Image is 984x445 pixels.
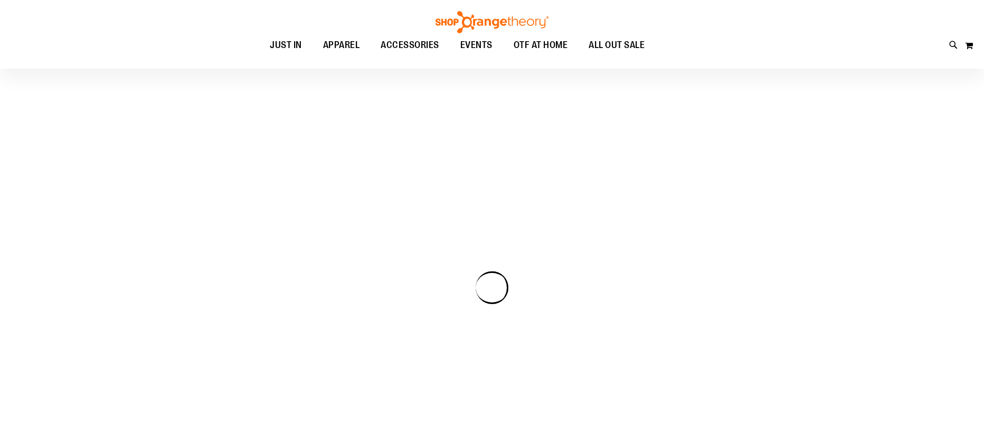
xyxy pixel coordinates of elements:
span: ALL OUT SALE [589,33,645,57]
img: Shop Orangetheory [434,11,550,33]
span: APPAREL [323,33,360,57]
span: JUST IN [270,33,302,57]
span: ACCESSORIES [381,33,439,57]
span: EVENTS [460,33,493,57]
span: OTF AT HOME [514,33,568,57]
